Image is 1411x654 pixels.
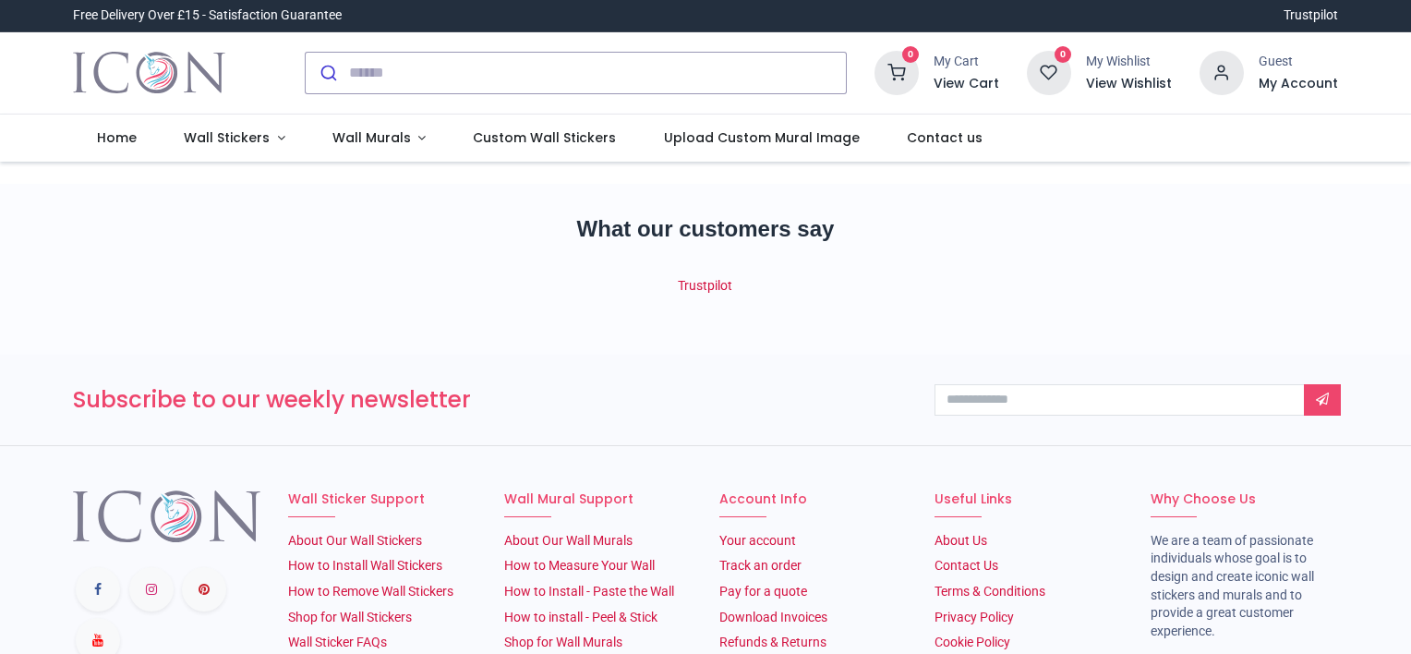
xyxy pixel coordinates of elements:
a: About Our Wall Stickers [288,533,422,548]
a: 0 [874,64,919,79]
button: Submit [306,53,349,93]
a: How to Measure Your Wall [504,558,655,573]
h6: Wall Mural Support [504,490,692,509]
a: How to Remove Wall Stickers [288,584,453,599]
li: We are a team of passionate individuals whose goal is to design and create iconic wall stickers a... [1151,532,1338,641]
span: Wall Murals [332,128,411,147]
div: Guest [1259,53,1338,71]
a: Download Invoices [719,610,827,624]
h6: Account Info [719,490,907,509]
a: Trustpilot [1284,6,1338,25]
a: Wall Murals [308,115,450,163]
a: Trustpilot [678,278,732,293]
h6: Why Choose Us [1151,490,1338,509]
a: Contact Us [935,558,998,573]
a: Shop for Wall Murals [504,635,622,649]
a: About Our Wall Murals [504,533,633,548]
a: Privacy Policy [935,610,1014,624]
a: How to Install Wall Stickers [288,558,442,573]
h2: What our customers say [73,213,1338,245]
span: Upload Custom Mural Image [664,128,860,147]
a: How to Install - Paste the Wall [504,584,674,599]
a: Pay for a quote [719,584,807,599]
h6: Useful Links [935,490,1122,509]
a: About Us​ [935,533,987,548]
sup: 0 [902,46,920,64]
a: Cookie Policy [935,635,1010,649]
a: View Cart [934,75,999,93]
sup: 0 [1055,46,1072,64]
a: 0 [1027,64,1071,79]
a: Terms & Conditions [935,584,1045,599]
a: Wall Sticker FAQs [288,635,387,649]
a: Logo of Icon Wall Stickers [73,47,225,99]
a: My Account [1259,75,1338,93]
span: Contact us [907,128,983,147]
span: Home [97,128,137,147]
h6: Wall Sticker Support [288,490,476,509]
a: Refunds & Returns [719,635,826,649]
h3: Subscribe to our weekly newsletter [73,384,907,416]
a: View Wishlist [1086,75,1172,93]
img: Icon Wall Stickers [73,47,225,99]
div: My Cart [934,53,999,71]
span: Custom Wall Stickers [473,128,616,147]
span: Wall Stickers [184,128,270,147]
a: Your account [719,533,796,548]
a: Wall Stickers [160,115,308,163]
div: Free Delivery Over £15 - Satisfaction Guarantee [73,6,342,25]
a: Shop for Wall Stickers [288,610,412,624]
div: My Wishlist [1086,53,1172,71]
a: Track an order [719,558,802,573]
a: How to install - Peel & Stick [504,610,657,624]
